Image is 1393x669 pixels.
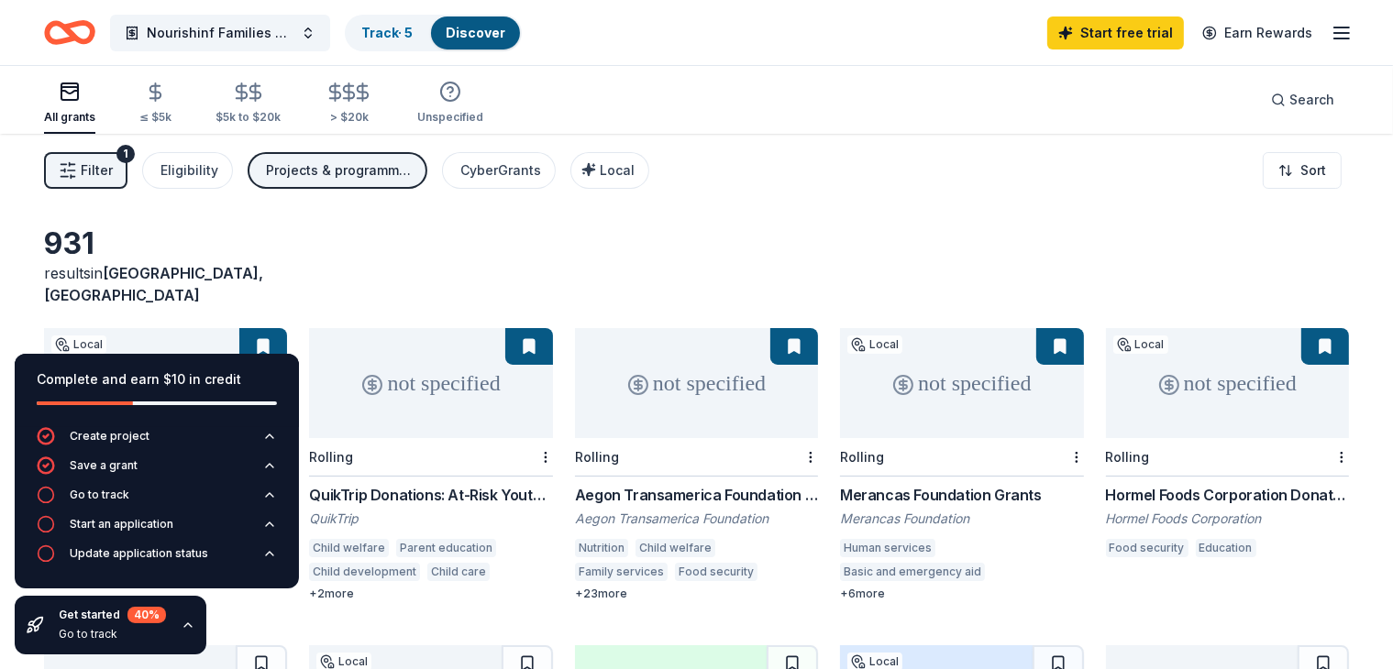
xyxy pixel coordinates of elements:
[575,587,818,601] div: + 23 more
[37,544,277,574] button: Update application status
[575,449,619,465] div: Rolling
[840,563,985,581] div: Basic and emergency aid
[570,152,649,189] button: Local
[442,152,556,189] button: CyberGrants
[1263,152,1342,189] button: Sort
[44,328,287,587] a: not specifiedLocalRollingMajestic Realty Foundation GrantsMajestic Realty CoChild welfareFamily s...
[840,328,1083,601] a: not specifiedLocalRollingMerancas Foundation GrantsMerancas FoundationHuman servicesBasic and eme...
[44,73,95,134] button: All grants
[345,15,522,51] button: Track· 5Discover
[51,335,106,354] div: Local
[127,607,166,623] div: 40 %
[309,563,420,581] div: Child development
[70,546,208,561] div: Update application status
[37,456,277,486] button: Save a grant
[44,225,287,262] div: 931
[575,328,818,601] a: not specifiedRollingAegon Transamerica Foundation GrantAegon Transamerica FoundationNutritionChil...
[1196,539,1256,557] div: Education
[1106,328,1349,438] div: not specified
[1191,16,1323,49] a: Earn Rewards
[44,152,127,189] button: Filter1
[70,429,149,444] div: Create project
[396,539,496,557] div: Parent education
[840,449,884,465] div: Rolling
[44,264,263,304] span: in
[37,427,277,456] button: Create project
[427,563,490,581] div: Child care
[116,145,135,163] div: 1
[309,449,353,465] div: Rolling
[309,539,389,557] div: Child welfare
[37,486,277,515] button: Go to track
[44,262,287,306] div: results
[309,587,552,601] div: + 2 more
[37,515,277,544] button: Start an application
[1106,539,1188,557] div: Food security
[575,510,818,528] div: Aegon Transamerica Foundation
[575,484,818,506] div: Aegon Transamerica Foundation Grant
[1106,328,1349,563] a: not specifiedLocalRollingHormel Foods Corporation DonationsHormel Foods CorporationFood securityE...
[309,328,552,438] div: not specified
[361,25,413,40] a: Track· 5
[139,110,171,125] div: ≤ $5k
[575,563,668,581] div: Family services
[216,110,281,125] div: $5k to $20k
[1106,484,1349,506] div: Hormel Foods Corporation Donations
[266,159,413,181] div: Projects & programming, General operations
[1113,335,1168,354] div: Local
[575,328,818,438] div: not specified
[840,539,935,557] div: Human services
[110,15,330,51] button: Nourishinf Families Program
[142,152,233,189] button: Eligibility
[1106,510,1349,528] div: Hormel Foods Corporation
[1289,89,1334,111] span: Search
[325,74,373,134] button: > $20k
[460,159,541,181] div: CyberGrants
[70,458,138,473] div: Save a grant
[417,73,483,134] button: Unspecified
[59,607,166,623] div: Get started
[417,110,483,125] div: Unspecified
[70,517,173,532] div: Start an application
[675,563,757,581] div: Food security
[446,25,505,40] a: Discover
[847,335,902,354] div: Local
[840,484,1083,506] div: Merancas Foundation Grants
[216,74,281,134] button: $5k to $20k
[575,539,628,557] div: Nutrition
[1047,16,1184,49] a: Start free trial
[600,162,635,178] span: Local
[325,110,373,125] div: > $20k
[139,74,171,134] button: ≤ $5k
[1256,82,1349,118] button: Search
[81,159,113,181] span: Filter
[37,368,277,390] div: Complete and earn $10 in credit
[309,484,552,506] div: QuikTrip Donations: At-Risk Youth and Early Childhood Education
[160,159,218,181] div: Eligibility
[44,11,95,54] a: Home
[248,152,427,189] button: Projects & programming, General operations
[44,264,263,304] span: [GEOGRAPHIC_DATA], [GEOGRAPHIC_DATA]
[1106,449,1150,465] div: Rolling
[1300,159,1326,181] span: Sort
[840,510,1083,528] div: Merancas Foundation
[309,328,552,601] a: not specifiedRollingQuikTrip Donations: At-Risk Youth and Early Childhood EducationQuikTripChild ...
[840,587,1083,601] div: + 6 more
[840,328,1083,438] div: not specified
[147,22,293,44] span: Nourishinf Families Program
[636,539,715,557] div: Child welfare
[59,627,166,642] div: Go to track
[44,328,287,438] div: not specified
[309,510,552,528] div: QuikTrip
[44,110,95,125] div: All grants
[70,488,129,502] div: Go to track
